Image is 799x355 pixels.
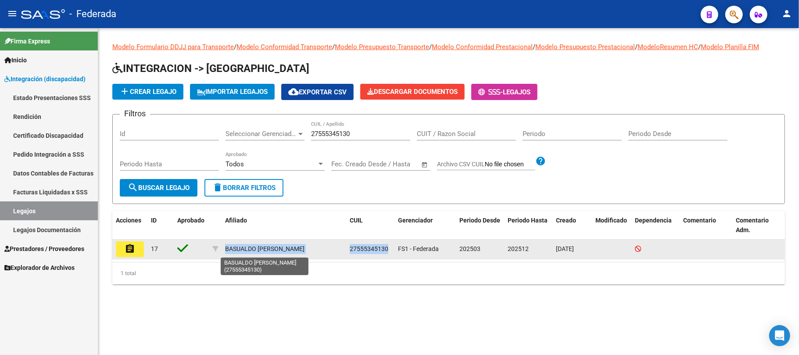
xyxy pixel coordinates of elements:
[212,182,223,193] mat-icon: delete
[732,211,785,240] datatable-header-cell: Comentario Adm.
[288,88,347,96] span: Exportar CSV
[147,211,174,240] datatable-header-cell: ID
[197,88,268,96] span: IMPORTAR LEGAJOS
[225,217,247,224] span: Afiliado
[504,211,552,240] datatable-header-cell: Periodo Hasta
[119,86,130,97] mat-icon: add
[335,43,429,51] a: Modelo Presupuesto Transporte
[128,182,138,193] mat-icon: search
[350,217,363,224] span: CUIL
[151,245,158,252] span: 17
[151,217,157,224] span: ID
[112,42,785,284] div: / / / / / /
[4,55,27,65] span: Inicio
[204,179,283,197] button: Borrar Filtros
[701,43,759,51] a: Modelo Planilla FIM
[360,84,465,100] button: Descargar Documentos
[116,217,141,224] span: Acciones
[112,262,785,284] div: 1 total
[226,160,244,168] span: Todos
[556,245,574,252] span: [DATE]
[552,211,592,240] datatable-header-cell: Creado
[375,160,417,168] input: Fecha fin
[459,245,480,252] span: 202503
[459,217,500,224] span: Periodo Desde
[432,43,533,51] a: Modelo Conformidad Prestacional
[226,130,297,138] span: Seleccionar Gerenciador
[112,84,183,100] button: Crear Legajo
[119,88,176,96] span: Crear Legajo
[635,217,672,224] span: Dependencia
[7,8,18,19] mat-icon: menu
[125,244,135,254] mat-icon: assignment
[769,325,790,346] div: Open Intercom Messenger
[174,211,209,240] datatable-header-cell: Aprobado
[350,245,388,252] span: 27555345130
[420,160,430,170] button: Open calendar
[288,86,299,97] mat-icon: cloud_download
[112,211,147,240] datatable-header-cell: Acciones
[503,88,530,96] span: Legajos
[394,211,456,240] datatable-header-cell: Gerenciador
[225,244,305,254] div: BASUALDO [PERSON_NAME]
[535,43,635,51] a: Modelo Presupuesto Prestacional
[556,217,576,224] span: Creado
[222,211,346,240] datatable-header-cell: Afiliado
[683,217,716,224] span: Comentario
[631,211,680,240] datatable-header-cell: Dependencia
[4,74,86,84] span: Integración (discapacidad)
[112,43,234,51] a: Modelo Formulario DDJJ para Transporte
[346,211,394,240] datatable-header-cell: CUIL
[281,84,354,100] button: Exportar CSV
[736,217,769,234] span: Comentario Adm.
[680,211,732,240] datatable-header-cell: Comentario
[456,211,504,240] datatable-header-cell: Periodo Desde
[4,36,50,46] span: Firma Express
[478,88,503,96] span: -
[236,43,332,51] a: Modelo Conformidad Transporte
[190,84,275,100] button: IMPORTAR LEGAJOS
[485,161,535,169] input: Archivo CSV CUIL
[112,62,309,75] span: INTEGRACION -> [GEOGRAPHIC_DATA]
[4,263,75,273] span: Explorador de Archivos
[120,108,150,120] h3: Filtros
[177,217,204,224] span: Aprobado
[471,84,537,100] button: -Legajos
[437,161,485,168] span: Archivo CSV CUIL
[367,88,458,96] span: Descargar Documentos
[398,245,439,252] span: FS1 - Federada
[535,156,546,166] mat-icon: help
[508,217,548,224] span: Periodo Hasta
[638,43,698,51] a: ModeloResumen HC
[508,245,529,252] span: 202512
[69,4,116,24] span: - Federada
[331,160,367,168] input: Fecha inicio
[595,217,627,224] span: Modificado
[4,244,84,254] span: Prestadores / Proveedores
[128,184,190,192] span: Buscar Legajo
[120,179,197,197] button: Buscar Legajo
[781,8,792,19] mat-icon: person
[212,184,276,192] span: Borrar Filtros
[398,217,433,224] span: Gerenciador
[592,211,631,240] datatable-header-cell: Modificado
